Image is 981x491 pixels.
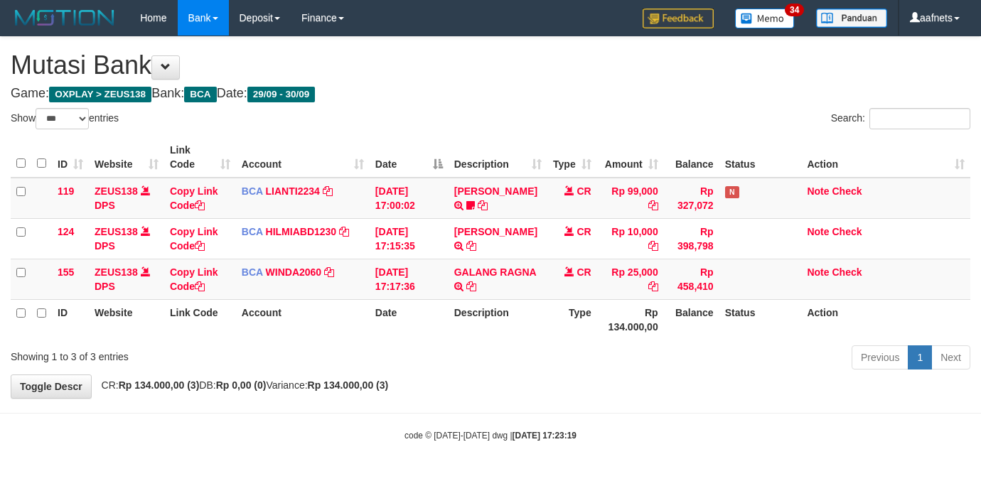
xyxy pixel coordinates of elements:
[49,87,151,102] span: OXPLAY > ZEUS138
[449,137,547,178] th: Description: activate to sort column ascending
[597,259,664,299] td: Rp 25,000
[547,137,597,178] th: Type: activate to sort column ascending
[11,51,970,80] h1: Mutasi Bank
[247,87,316,102] span: 29/09 - 30/09
[95,226,138,237] a: ZEUS138
[577,185,591,197] span: CR
[164,137,236,178] th: Link Code: activate to sort column ascending
[404,431,577,441] small: code © [DATE]-[DATE] dwg |
[170,226,218,252] a: Copy Link Code
[454,266,536,278] a: GALANG RAGNA
[664,259,719,299] td: Rp 458,410
[242,266,263,278] span: BCA
[89,218,164,259] td: DPS
[370,259,449,299] td: [DATE] 17:17:36
[577,266,591,278] span: CR
[735,9,795,28] img: Button%20Memo.svg
[466,240,476,252] a: Copy DEDY WAHYUDI to clipboard
[807,185,829,197] a: Note
[816,9,887,28] img: panduan.png
[648,281,658,292] a: Copy Rp 25,000 to clipboard
[454,185,537,197] a: [PERSON_NAME]
[236,137,370,178] th: Account: activate to sort column ascending
[164,299,236,340] th: Link Code
[95,379,389,391] span: CR: DB: Variance:
[869,108,970,129] input: Search:
[266,226,337,237] a: HILMIABD1230
[11,108,119,129] label: Show entries
[324,266,334,278] a: Copy WINDA2060 to clipboard
[831,108,970,129] label: Search:
[801,137,970,178] th: Action: activate to sort column ascending
[449,299,547,340] th: Description
[725,186,739,198] span: Has Note
[577,226,591,237] span: CR
[852,345,908,369] a: Previous
[95,266,138,278] a: ZEUS138
[832,185,862,197] a: Check
[58,226,74,237] span: 124
[58,266,74,278] span: 155
[664,178,719,219] td: Rp 327,072
[89,259,164,299] td: DPS
[719,137,802,178] th: Status
[242,226,263,237] span: BCA
[308,379,389,391] strong: Rp 134.000,00 (3)
[513,431,577,441] strong: [DATE] 17:23:19
[266,266,322,278] a: WINDA2060
[801,299,970,340] th: Action
[184,87,216,102] span: BCA
[648,200,658,211] a: Copy Rp 99,000 to clipboard
[908,345,932,369] a: 1
[478,200,488,211] a: Copy STEVEN TANDY to clipboard
[547,299,597,340] th: Type
[89,178,164,219] td: DPS
[52,137,89,178] th: ID: activate to sort column ascending
[931,345,970,369] a: Next
[236,299,370,340] th: Account
[370,299,449,340] th: Date
[52,299,89,340] th: ID
[370,178,449,219] td: [DATE] 17:00:02
[89,299,164,340] th: Website
[216,379,267,391] strong: Rp 0,00 (0)
[11,374,92,399] a: Toggle Descr
[370,218,449,259] td: [DATE] 17:15:35
[323,185,333,197] a: Copy LIANTI2234 to clipboard
[454,226,537,237] a: [PERSON_NAME]
[719,299,802,340] th: Status
[664,299,719,340] th: Balance
[832,226,862,237] a: Check
[170,185,218,211] a: Copy Link Code
[11,7,119,28] img: MOTION_logo.png
[664,218,719,259] td: Rp 398,798
[339,226,349,237] a: Copy HILMIABD1230 to clipboard
[170,266,218,292] a: Copy Link Code
[832,266,862,278] a: Check
[664,137,719,178] th: Balance
[597,137,664,178] th: Amount: activate to sort column ascending
[11,344,398,364] div: Showing 1 to 3 of 3 entries
[95,185,138,197] a: ZEUS138
[370,137,449,178] th: Date: activate to sort column descending
[89,137,164,178] th: Website: activate to sort column ascending
[597,178,664,219] td: Rp 99,000
[807,266,829,278] a: Note
[58,185,74,197] span: 119
[597,218,664,259] td: Rp 10,000
[466,281,476,292] a: Copy GALANG RAGNA to clipboard
[242,185,263,197] span: BCA
[119,379,200,391] strong: Rp 134.000,00 (3)
[36,108,89,129] select: Showentries
[807,226,829,237] a: Note
[266,185,320,197] a: LIANTI2234
[643,9,714,28] img: Feedback.jpg
[597,299,664,340] th: Rp 134.000,00
[648,240,658,252] a: Copy Rp 10,000 to clipboard
[785,4,804,16] span: 34
[11,87,970,101] h4: Game: Bank: Date:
